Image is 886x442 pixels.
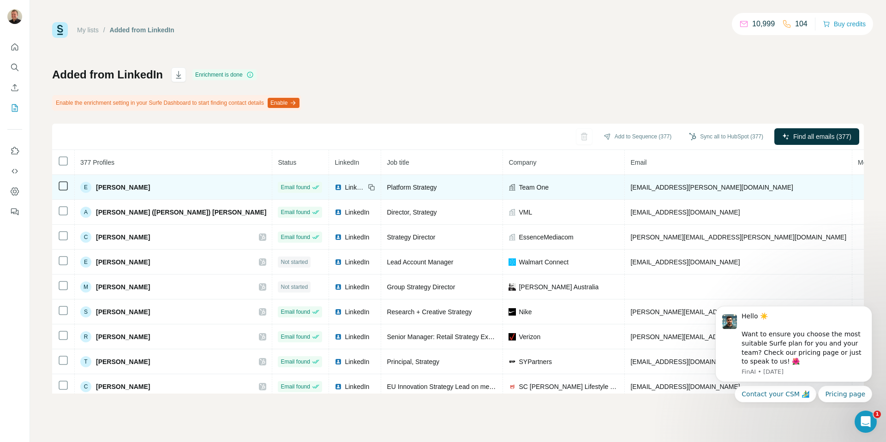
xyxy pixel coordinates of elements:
button: Find all emails (377) [774,128,859,145]
span: LinkedIn [345,233,369,242]
span: Senior Manager: Retail Strategy Execution & Implementation [387,333,561,340]
span: [PERSON_NAME] [96,282,150,292]
span: [PERSON_NAME] [96,233,150,242]
img: company-logo [509,383,516,390]
div: C [80,232,91,243]
p: 104 [795,18,808,30]
span: [PERSON_NAME] [96,332,150,341]
button: Add to Sequence (377) [597,130,678,143]
button: Quick start [7,39,22,55]
span: Platform Strategy [387,184,437,191]
span: LinkedIn [345,257,369,267]
span: Company [509,159,536,166]
span: [PERSON_NAME] [96,382,150,391]
img: LinkedIn logo [335,258,342,266]
span: Nike [519,307,532,317]
span: Job title [387,159,409,166]
span: EU Innovation Strategy Lead on method [387,383,502,390]
button: Search [7,59,22,76]
span: LinkedIn [345,382,369,391]
div: Enrichment is done [192,69,257,80]
button: Use Surfe on LinkedIn [7,143,22,159]
span: Email found [281,333,310,341]
img: LinkedIn logo [335,358,342,365]
span: Research + Creative Strategy [387,308,472,316]
span: Director, Strategy [387,209,437,216]
span: Mobile [858,159,877,166]
span: Email found [281,308,310,316]
img: LinkedIn logo [335,383,342,390]
p: 10,999 [752,18,775,30]
a: My lists [77,26,99,34]
div: C [80,381,91,392]
button: My lists [7,100,22,116]
span: [EMAIL_ADDRESS][DOMAIN_NAME] [630,383,740,390]
span: SYPartners [519,357,552,366]
img: LinkedIn logo [335,308,342,316]
button: Sync all to HubSpot (377) [682,130,770,143]
img: LinkedIn logo [335,283,342,291]
span: Email [630,159,647,166]
span: Lead Account Manager [387,258,453,266]
span: Email found [281,183,310,191]
span: [PERSON_NAME][EMAIL_ADDRESS][PERSON_NAME][DOMAIN_NAME] [630,233,846,241]
img: LinkedIn logo [335,184,342,191]
div: Enable the enrichment setting in your Surfe Dashboard to start finding contact details [52,95,301,111]
img: LinkedIn logo [335,333,342,340]
img: LinkedIn logo [335,233,342,241]
span: Status [278,159,296,166]
div: E [80,182,91,193]
span: [PERSON_NAME][EMAIL_ADDRESS][PERSON_NAME][DOMAIN_NAME] [630,333,846,340]
span: LinkedIn [345,357,369,366]
span: Walmart Connect [519,257,569,267]
span: LinkedIn [345,282,369,292]
span: Principal, Strategy [387,358,439,365]
span: Not started [281,258,308,266]
div: Added from LinkedIn [110,25,174,35]
span: [EMAIL_ADDRESS][PERSON_NAME][DOMAIN_NAME] [630,184,793,191]
img: LinkedIn logo [335,209,342,216]
button: Use Surfe API [7,163,22,179]
span: Not started [281,283,308,291]
li: / [103,25,105,35]
span: [EMAIL_ADDRESS][DOMAIN_NAME] [630,258,740,266]
img: company-logo [509,333,516,340]
span: LinkedIn [345,208,369,217]
img: company-logo [509,283,516,291]
span: Team One [519,183,549,192]
span: 1 [874,411,881,418]
span: [PERSON_NAME] [96,257,150,267]
span: LinkedIn [335,159,359,166]
div: M [80,281,91,293]
span: [EMAIL_ADDRESS][DOMAIN_NAME] [630,209,740,216]
span: LinkedIn [345,332,369,341]
button: Feedback [7,203,22,220]
span: [PERSON_NAME] [96,307,150,317]
iframe: Intercom live chat [855,411,877,433]
button: Dashboard [7,183,22,200]
span: LinkedIn [345,307,369,317]
span: 377 Profiles [80,159,114,166]
span: Email found [281,233,310,241]
span: VML [519,208,532,217]
span: Email found [281,208,310,216]
span: [PERSON_NAME][EMAIL_ADDRESS][PERSON_NAME][DOMAIN_NAME] [630,308,846,316]
img: Avatar [7,9,22,24]
div: A [80,207,91,218]
span: LinkedIn [345,183,365,192]
span: Find all emails (377) [793,132,851,141]
span: [PERSON_NAME] Australia [519,282,599,292]
img: company-logo [509,308,516,316]
img: company-logo [509,358,516,365]
span: Verizon [519,332,540,341]
div: T [80,356,91,367]
span: [PERSON_NAME] [96,183,150,192]
button: Buy credits [823,18,866,30]
div: E [80,257,91,268]
span: [PERSON_NAME] ([PERSON_NAME]) [PERSON_NAME] [96,208,266,217]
